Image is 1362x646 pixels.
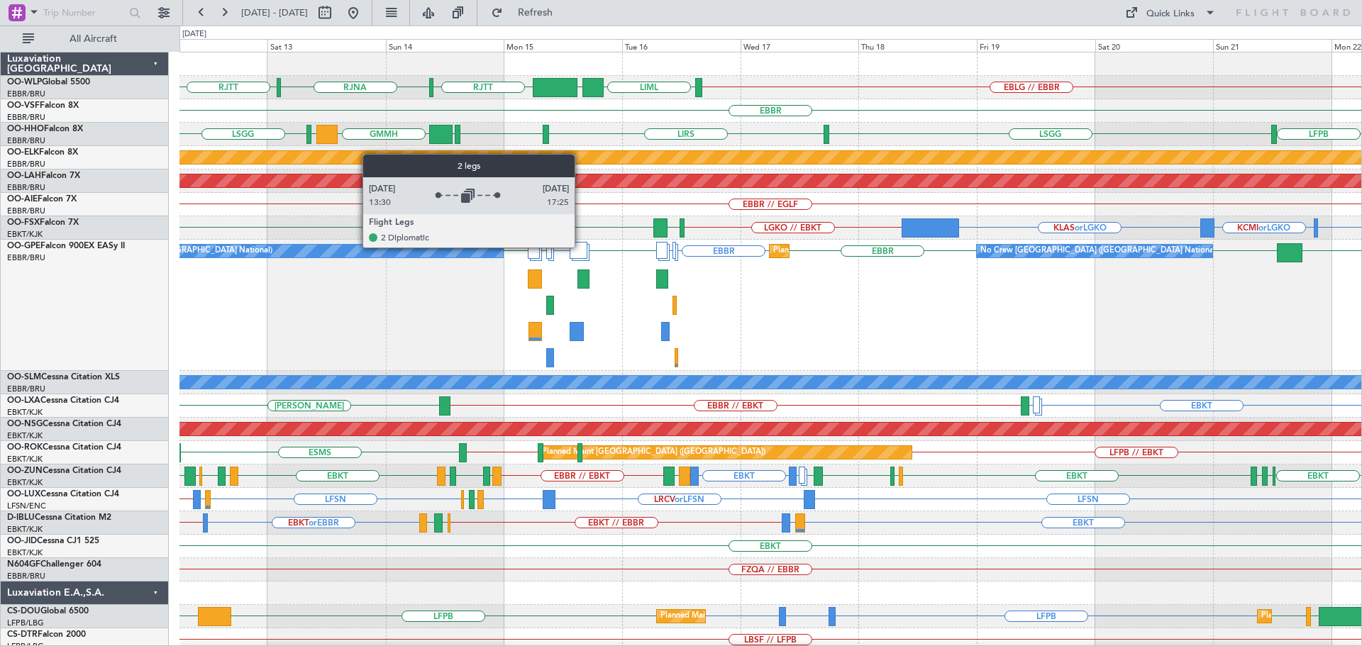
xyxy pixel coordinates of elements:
[7,172,41,180] span: OO-LAH
[7,443,43,452] span: OO-ROK
[7,78,90,87] a: OO-WLPGlobal 5500
[7,571,45,581] a: EBBR/BRU
[7,537,37,545] span: OO-JID
[7,501,46,511] a: LFSN/ENC
[7,396,119,405] a: OO-LXACessna Citation CJ4
[7,172,80,180] a: OO-LAHFalcon 7X
[542,442,765,463] div: Planned Maint [GEOGRAPHIC_DATA] ([GEOGRAPHIC_DATA])
[7,101,40,110] span: OO-VSF
[37,34,150,44] span: All Aircraft
[7,373,41,382] span: OO-SLM
[7,195,77,204] a: OO-AIEFalcon 7X
[7,229,43,240] a: EBKT/KJK
[7,560,40,569] span: N604GF
[7,182,45,193] a: EBBR/BRU
[7,420,121,428] a: OO-NSGCessna Citation CJ4
[43,2,125,23] input: Trip Number
[773,240,1030,262] div: Planned Maint [GEOGRAPHIC_DATA] ([GEOGRAPHIC_DATA] National)
[7,630,38,639] span: CS-DTR
[7,101,79,110] a: OO-VSFFalcon 8X
[1118,1,1223,24] button: Quick Links
[7,560,101,569] a: N604GFChallenger 604
[7,490,40,499] span: OO-LUX
[7,242,125,250] a: OO-GPEFalcon 900EX EASy II
[7,125,83,133] a: OO-HHOFalcon 8X
[7,618,44,628] a: LFPB/LBG
[7,135,45,146] a: EBBR/BRU
[1213,39,1331,52] div: Sun 21
[7,242,40,250] span: OO-GPE
[7,112,45,123] a: EBBR/BRU
[485,1,570,24] button: Refresh
[7,467,43,475] span: OO-ZUN
[7,454,43,464] a: EBKT/KJK
[7,218,40,227] span: OO-FSX
[7,159,45,169] a: EBBR/BRU
[7,513,111,522] a: D-IBLUCessna Citation M2
[7,490,119,499] a: OO-LUXCessna Citation CJ4
[7,443,121,452] a: OO-ROKCessna Citation CJ4
[1146,7,1195,21] div: Quick Links
[7,148,78,157] a: OO-ELKFalcon 8X
[7,78,42,87] span: OO-WLP
[386,39,504,52] div: Sun 14
[7,607,40,616] span: CS-DOU
[622,39,741,52] div: Tue 16
[7,252,45,263] a: EBBR/BRU
[980,240,1218,262] div: No Crew [GEOGRAPHIC_DATA] ([GEOGRAPHIC_DATA] National)
[7,206,45,216] a: EBBR/BRU
[7,420,43,428] span: OO-NSG
[182,28,206,40] div: [DATE]
[150,39,268,52] div: Fri 12
[7,477,43,488] a: EBKT/KJK
[7,373,120,382] a: OO-SLMCessna Citation XLS
[7,407,43,418] a: EBKT/KJK
[7,384,45,394] a: EBBR/BRU
[7,607,89,616] a: CS-DOUGlobal 6500
[7,125,44,133] span: OO-HHO
[7,537,99,545] a: OO-JIDCessna CJ1 525
[7,524,43,535] a: EBKT/KJK
[7,195,38,204] span: OO-AIE
[1095,39,1214,52] div: Sat 20
[7,89,45,99] a: EBBR/BRU
[7,513,35,522] span: D-IBLU
[7,430,43,441] a: EBKT/KJK
[7,218,79,227] a: OO-FSXFalcon 7X
[267,39,386,52] div: Sat 13
[858,39,977,52] div: Thu 18
[16,28,154,50] button: All Aircraft
[977,39,1095,52] div: Fri 19
[741,39,859,52] div: Wed 17
[7,396,40,405] span: OO-LXA
[660,606,884,627] div: Planned Maint [GEOGRAPHIC_DATA] ([GEOGRAPHIC_DATA])
[7,630,86,639] a: CS-DTRFalcon 2000
[504,39,622,52] div: Mon 15
[7,148,39,157] span: OO-ELK
[7,467,121,475] a: OO-ZUNCessna Citation CJ4
[241,6,308,19] span: [DATE] - [DATE]
[506,8,565,18] span: Refresh
[7,547,43,558] a: EBKT/KJK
